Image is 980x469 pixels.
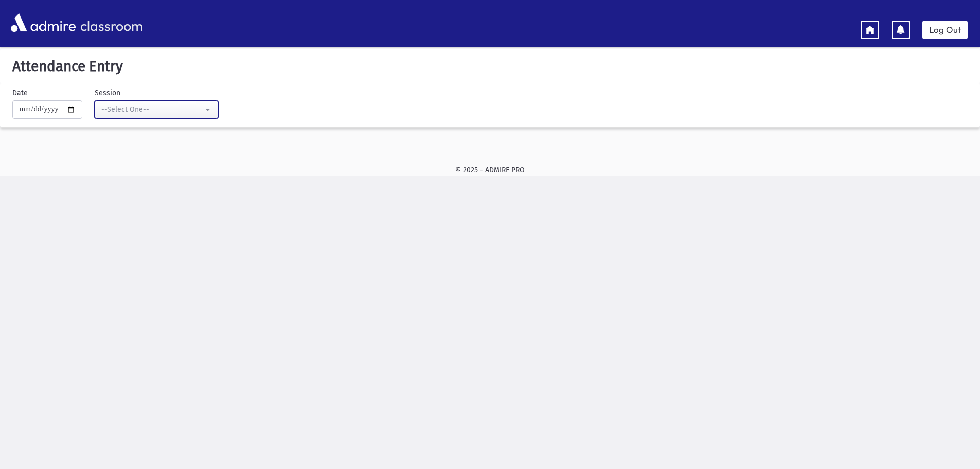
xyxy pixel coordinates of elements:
[16,165,964,176] div: © 2025 - ADMIRE PRO
[101,104,203,115] div: --Select One--
[95,100,218,119] button: --Select One--
[922,21,968,39] a: Log Out
[95,88,120,98] label: Session
[12,88,28,98] label: Date
[78,9,143,37] span: classroom
[8,11,78,34] img: AdmirePro
[8,58,972,75] h5: Attendance Entry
